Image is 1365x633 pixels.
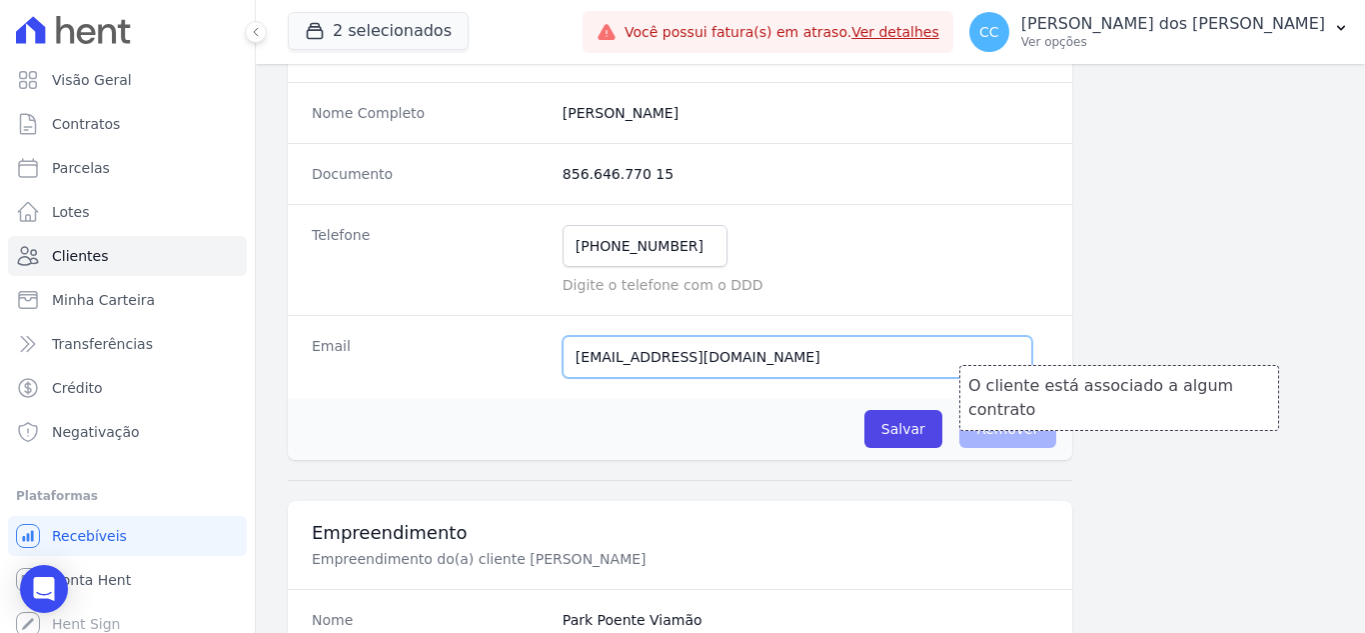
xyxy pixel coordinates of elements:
[288,12,469,50] button: 2 selecionados
[1021,14,1325,34] p: [PERSON_NAME] dos [PERSON_NAME]
[8,324,247,364] a: Transferências
[312,521,1048,545] h3: Empreendimento
[312,225,547,295] dt: Telefone
[52,378,103,398] span: Crédito
[52,334,153,354] span: Transferências
[8,412,247,452] a: Negativação
[8,236,247,276] a: Clientes
[8,560,247,600] a: Conta Hent
[8,280,247,320] a: Minha Carteira
[312,336,547,378] dt: Email
[312,103,547,123] dt: Nome Completo
[851,24,939,40] a: Ver detalhes
[864,410,942,448] input: Salvar
[8,148,247,188] a: Parcelas
[563,275,1048,295] p: Digite o telefone com o DDD
[959,365,1279,431] div: O cliente está associado a algum contrato
[563,610,1048,630] dd: Park Poente Viamão
[52,114,120,134] span: Contratos
[52,202,90,222] span: Lotes
[8,60,247,100] a: Visão Geral
[8,192,247,232] a: Lotes
[625,22,939,43] span: Você possui fatura(s) em atraso.
[979,25,999,39] span: CC
[312,610,547,630] dt: Nome
[52,422,140,442] span: Negativação
[52,246,108,266] span: Clientes
[8,368,247,408] a: Crédito
[1021,34,1325,50] p: Ver opções
[8,104,247,144] a: Contratos
[52,526,127,546] span: Recebíveis
[52,290,155,310] span: Minha Carteira
[953,4,1365,60] button: CC [PERSON_NAME] dos [PERSON_NAME] Ver opções
[312,549,983,569] p: Empreendimento do(a) cliente [PERSON_NAME]
[52,570,131,590] span: Conta Hent
[52,70,132,90] span: Visão Geral
[20,565,68,613] div: Open Intercom Messenger
[312,164,547,184] dt: Documento
[8,516,247,556] a: Recebíveis
[16,484,239,508] div: Plataformas
[563,164,1048,184] dd: 856.646.770 15
[52,158,110,178] span: Parcelas
[563,103,1048,123] dd: [PERSON_NAME]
